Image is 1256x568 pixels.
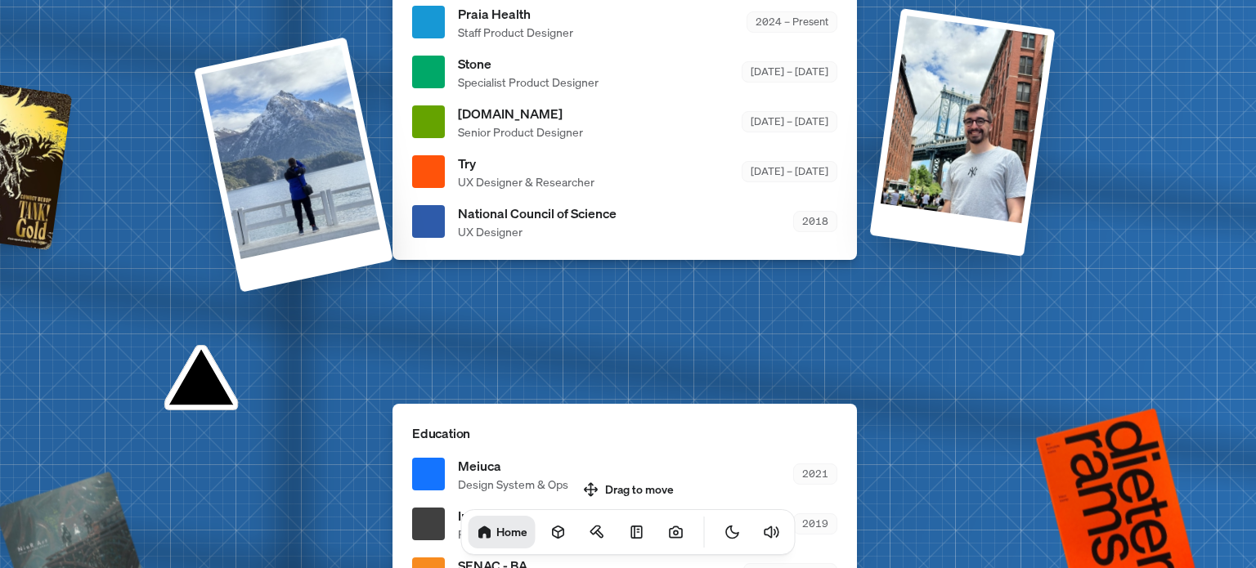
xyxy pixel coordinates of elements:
div: 2019 [793,513,837,534]
div: 2024 – Present [747,11,837,32]
p: Education [412,423,837,443]
span: Staff Product Designer [458,24,573,41]
span: Praia Health [458,4,573,24]
button: Toggle Theme [716,516,749,548]
span: Meiuca [458,456,568,476]
div: [DATE] – [DATE] [742,111,837,132]
span: UX Designer & Researcher [458,173,594,190]
span: Specialist Product Designer [458,74,599,91]
span: UX Designer [458,223,617,240]
button: Toggle Audio [756,516,788,548]
span: Senior Product Designer [458,123,583,141]
div: 2018 [793,211,837,231]
div: [DATE] – [DATE] [742,161,837,181]
a: Home [469,516,536,548]
div: [DATE] – [DATE] [742,61,837,82]
h1: Home [496,524,527,539]
span: [DOMAIN_NAME] [458,104,583,123]
div: 2021 [793,463,837,484]
span: Stone [458,54,599,74]
span: Try [458,154,594,173]
span: National Council of Science [458,203,617,223]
